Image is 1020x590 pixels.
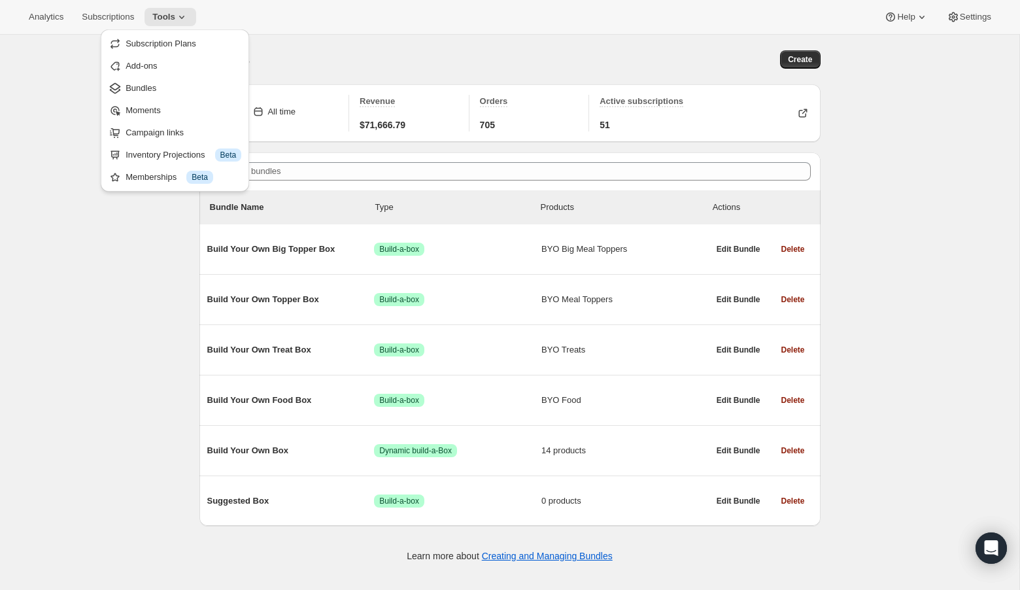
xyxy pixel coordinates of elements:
div: Products [541,201,706,214]
span: Delete [781,294,804,305]
span: Add-ons [126,61,157,71]
span: Suggested Box [207,495,375,508]
button: Help [876,8,936,26]
span: Delete [781,244,804,254]
span: Active subscriptions [600,96,683,106]
span: Build-a-box [379,244,419,254]
button: Delete [773,391,812,409]
span: 705 [480,118,495,131]
span: Revenue [360,96,395,106]
button: Add-ons [105,56,245,77]
span: Delete [781,345,804,355]
input: Filter bundles [230,162,811,181]
button: Bundles [105,78,245,99]
button: Moments [105,100,245,121]
span: Build Your Own Topper Box [207,293,375,306]
span: Beta [220,150,237,160]
span: Subscriptions [82,12,134,22]
span: Build-a-box [379,395,419,406]
span: Create [788,54,812,65]
span: Edit Bundle [717,445,760,456]
div: Memberships [126,171,241,184]
div: Type [375,201,541,214]
button: Subscription Plans [105,33,245,54]
button: Delete [773,492,812,510]
button: Create [780,50,820,69]
span: Build Your Own Box [207,444,375,457]
span: BYO Food [541,394,709,407]
button: Campaign links [105,122,245,143]
button: Subscriptions [74,8,142,26]
span: Beta [192,172,208,182]
span: Moments [126,105,160,115]
button: Inventory Projections [105,145,245,165]
button: Delete [773,442,812,460]
span: 14 products [541,444,709,457]
span: 51 [600,118,610,131]
span: Edit Bundle [717,294,760,305]
span: Orders [480,96,508,106]
button: Edit Bundle [709,492,768,510]
a: Creating and Managing Bundles [482,551,613,561]
span: 0 products [541,495,709,508]
span: Edit Bundle [717,496,760,506]
span: Edit Bundle [717,244,760,254]
span: Campaign links [126,128,184,137]
span: BYO Treats [541,343,709,356]
button: Delete [773,341,812,359]
button: Tools [144,8,196,26]
span: BYO Meal Toppers [541,293,709,306]
span: Subscription Plans [126,39,196,48]
button: Edit Bundle [709,290,768,309]
p: Learn more about [407,549,612,563]
span: Build-a-box [379,345,419,355]
span: Bundles [126,83,156,93]
button: Edit Bundle [709,240,768,258]
span: Help [897,12,915,22]
span: Edit Bundle [717,345,760,355]
button: Delete [773,290,812,309]
span: Settings [960,12,991,22]
span: Delete [781,395,804,406]
span: Delete [781,496,804,506]
span: Tools [152,12,175,22]
button: Memberships [105,167,245,188]
span: Analytics [29,12,63,22]
span: BYO Big Meal Toppers [541,243,709,256]
p: Bundle Name [210,201,375,214]
button: Edit Bundle [709,391,768,409]
button: Analytics [21,8,71,26]
div: All time [267,105,296,118]
div: Actions [713,201,810,214]
span: Build Your Own Treat Box [207,343,375,356]
button: Edit Bundle [709,442,768,460]
div: Open Intercom Messenger [976,532,1007,564]
span: Build-a-box [379,496,419,506]
span: Delete [781,445,804,456]
button: Settings [939,8,999,26]
button: Edit Bundle [709,341,768,359]
span: $71,666.79 [360,118,405,131]
span: Build Your Own Big Topper Box [207,243,375,256]
span: Edit Bundle [717,395,760,406]
div: Inventory Projections [126,148,241,162]
button: Delete [773,240,812,258]
span: Build-a-box [379,294,419,305]
span: Build Your Own Food Box [207,394,375,407]
span: Dynamic build-a-Box [379,445,452,456]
